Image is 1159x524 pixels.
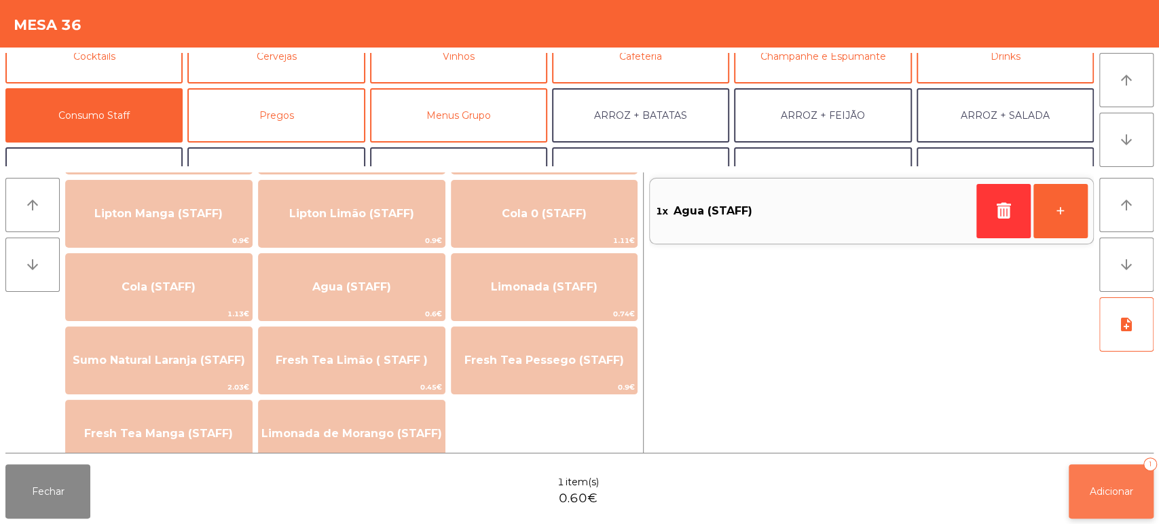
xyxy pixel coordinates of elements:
button: Menus Grupo [370,88,547,143]
button: FEIJÃO + SALADA [734,147,911,202]
button: BATATA + SALADA [370,147,547,202]
button: arrow_downward [5,238,60,292]
button: arrow_upward [5,178,60,232]
h4: Mesa 36 [14,15,81,35]
button: Vinhos [370,29,547,83]
span: 1 [557,475,564,489]
span: Cola 0 (STAFF) [502,207,587,220]
span: Fresh Tea Limão ( STAFF ) [276,354,428,367]
button: Adicionar1 [1069,464,1154,519]
button: BATATA + BATATA [552,147,729,202]
button: Cafeteria [552,29,729,83]
span: Limonada de Morango (STAFF) [261,427,442,440]
i: note_add [1118,316,1135,333]
i: arrow_upward [24,197,41,213]
span: Agua (STAFF) [673,201,752,221]
button: arrow_upward [1099,53,1154,107]
span: 0.6€ [259,307,445,320]
button: + [1033,184,1088,238]
button: Champanhe e Espumante [734,29,911,83]
button: note_add [1099,297,1154,352]
button: Cocktails [5,29,183,83]
button: ARROZ + BATATAS [552,88,729,143]
span: Cola (STAFF) [122,280,196,293]
i: arrow_upward [1118,197,1135,213]
span: Limonada (STAFF) [491,280,597,293]
span: 1x [655,201,667,221]
button: ARROZ + FEIJÃO [734,88,911,143]
button: ARROZ + ARROZ [5,147,183,202]
span: Lipton Manga (STAFF) [94,207,223,220]
button: Consumo Staff [5,88,183,143]
span: 1.13€ [66,307,252,320]
button: Cervejas [187,29,365,83]
span: 1.11€ [452,234,638,247]
span: Fresh Tea Pessego (STAFF) [464,354,624,367]
span: Fresh Tea Manga (STAFF) [84,427,233,440]
div: 1 [1143,457,1157,471]
span: Adicionar [1090,485,1133,498]
button: ARROZ + SALADA [917,88,1094,143]
i: arrow_downward [1118,257,1135,273]
button: arrow_upward [1099,178,1154,232]
button: arrow_downward [1099,238,1154,292]
span: Sumo Natural Laranja (STAFF) [73,354,245,367]
span: item(s) [566,475,599,489]
i: arrow_downward [1118,132,1135,148]
span: Agua (STAFF) [312,280,391,293]
span: 0.45€ [259,381,445,394]
span: 0.9€ [452,381,638,394]
i: arrow_downward [24,257,41,273]
span: 0.9€ [66,234,252,247]
button: FEIJÃO + FEIJÃO [917,147,1094,202]
span: Lipton Limão (STAFF) [289,207,414,220]
button: Fechar [5,464,90,519]
i: arrow_upward [1118,72,1135,88]
span: 0.60€ [559,489,597,508]
span: 0.9€ [259,234,445,247]
button: Drinks [917,29,1094,83]
button: arrow_downward [1099,113,1154,167]
button: Pregos [187,88,365,143]
span: 2.03€ [66,381,252,394]
button: BATATA + FEIJÃO [187,147,365,202]
span: 0.74€ [452,307,638,320]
